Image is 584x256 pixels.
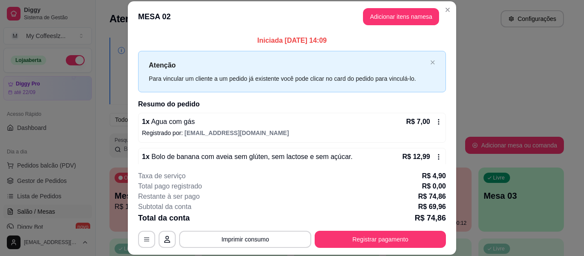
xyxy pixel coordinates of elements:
p: Registrado por: [142,129,442,137]
div: Para vincular um cliente a um pedido já existente você pode clicar no card do pedido para vinculá... [149,74,427,83]
button: Registrar pagamento [315,231,446,248]
p: Total da conta [138,212,190,224]
span: Bolo de banana com aveia sem glúten, sem lactose e sem açúcar. [150,153,353,160]
p: Taxa de serviço [138,171,186,181]
span: [EMAIL_ADDRESS][DOMAIN_NAME] [185,129,289,136]
h2: Resumo do pedido [138,99,446,109]
p: Iniciada [DATE] 14:09 [138,35,446,46]
p: Atenção [149,60,427,71]
button: Adicionar itens namesa [363,8,439,25]
p: R$ 69,96 [418,202,446,212]
p: 1 x [142,152,353,162]
button: close [430,60,435,65]
p: Total pago registrado [138,181,202,191]
p: R$ 4,90 [422,171,446,181]
span: Agua com gás [150,118,195,125]
button: Imprimir consumo [179,231,311,248]
p: 1 x [142,117,195,127]
p: R$ 74,86 [418,191,446,202]
p: Subtotal da conta [138,202,192,212]
p: R$ 74,86 [415,212,446,224]
p: R$ 7,00 [406,117,430,127]
p: R$ 0,00 [422,181,446,191]
p: R$ 12,99 [402,152,430,162]
button: Close [441,3,454,17]
header: MESA 02 [128,1,456,32]
p: Restante à ser pago [138,191,200,202]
